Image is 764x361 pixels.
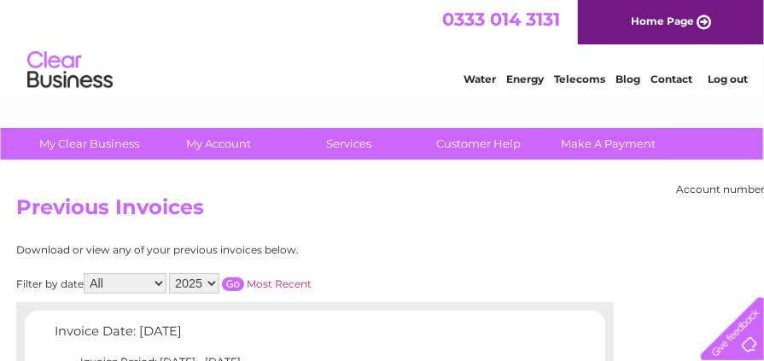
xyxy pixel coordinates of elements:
a: Water [464,73,496,85]
a: Blog [615,73,640,85]
td: Invoice Date: [DATE] [50,320,550,352]
a: Telecoms [554,73,605,85]
a: Customer Help [408,128,549,160]
a: Log out [708,73,748,85]
a: Most Recent [247,277,312,290]
a: My Account [149,128,289,160]
a: Services [278,128,419,160]
div: Download or view any of your previous invoices below. [16,244,464,256]
a: Contact [650,73,692,85]
a: My Clear Business [19,128,160,160]
a: Energy [506,73,544,85]
a: Make A Payment [538,128,679,160]
img: logo.png [26,44,114,96]
a: 0333 014 3131 [442,9,560,30]
div: Filter by date [16,273,464,294]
